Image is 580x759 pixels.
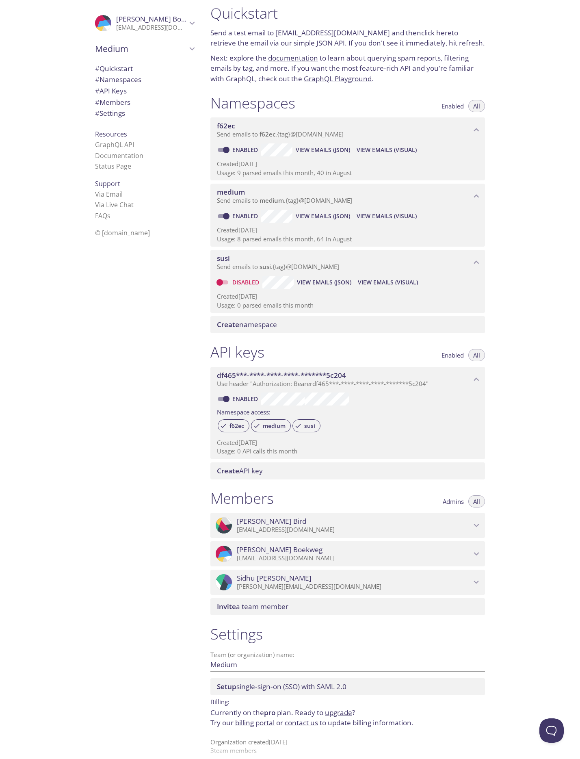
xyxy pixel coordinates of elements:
[210,28,485,48] p: Send a test email to and then to retrieve the email via our simple JSON API. If you don't see it ...
[355,276,421,289] button: View Emails (Visual)
[438,495,469,507] button: Admins
[210,316,485,333] div: Create namespace
[217,602,288,611] span: a team member
[95,211,110,220] a: FAQ
[217,466,239,475] span: Create
[296,145,350,155] span: View Emails (JSON)
[468,495,485,507] button: All
[89,63,201,74] div: Quickstart
[210,598,485,615] div: Invite a team member
[217,226,478,234] p: Created [DATE]
[95,200,134,209] a: Via Live Chat
[95,43,187,54] span: Medium
[116,24,187,32] p: [EMAIL_ADDRESS][DOMAIN_NAME]
[95,140,134,149] a: GraphQL API
[357,211,417,221] span: View Emails (Visual)
[299,422,320,429] span: susi
[217,187,245,197] span: medium
[295,708,355,717] span: Ready to ?
[237,517,306,526] span: [PERSON_NAME] Bird
[89,10,201,37] div: Richard Boekweg
[95,86,100,95] span: #
[210,117,485,143] div: f62ec namespace
[217,682,346,691] span: single-sign-on (SSO) with SAML 2.0
[437,100,469,112] button: Enabled
[258,422,290,429] span: medium
[217,196,352,204] span: Send emails to . {tag} @[DOMAIN_NAME]
[231,146,261,154] a: Enabled
[95,130,127,139] span: Resources
[217,262,339,271] span: Send emails to . {tag} @[DOMAIN_NAME]
[89,74,201,85] div: Namespaces
[304,74,372,83] a: GraphQL Playground
[297,278,351,287] span: View Emails (JSON)
[89,85,201,97] div: API Keys
[95,108,100,118] span: #
[210,570,485,595] div: Sidhu Alluri
[95,75,141,84] span: Namespaces
[210,250,485,275] div: susi namespace
[95,98,100,107] span: #
[237,574,312,583] span: Sidhu [PERSON_NAME]
[468,100,485,112] button: All
[217,320,239,329] span: Create
[325,708,352,717] a: upgrade
[89,108,201,119] div: Team Settings
[237,554,471,562] p: [EMAIL_ADDRESS][DOMAIN_NAME]
[237,583,471,591] p: [PERSON_NAME][EMAIL_ADDRESS][DOMAIN_NAME]
[89,38,201,59] div: Medium
[231,278,262,286] a: Disabled
[260,196,284,204] span: medium
[210,184,485,209] div: medium namespace
[210,53,485,84] p: Next: explore the to learn about querying spam reports, filtering emails by tag, and more. If you...
[260,262,271,271] span: susi
[353,143,420,156] button: View Emails (Visual)
[210,513,485,538] div: Jeffrey Bird
[210,489,274,507] h1: Members
[468,349,485,361] button: All
[210,541,485,566] div: Richard Boekweg
[237,526,471,534] p: [EMAIL_ADDRESS][DOMAIN_NAME]
[437,349,469,361] button: Enabled
[210,343,264,361] h1: API keys
[217,169,478,177] p: Usage: 9 parsed emails this month, 40 in August
[95,98,130,107] span: Members
[89,97,201,108] div: Members
[294,276,355,289] button: View Emails (JSON)
[210,652,295,658] label: Team (or organization) name:
[217,235,478,243] p: Usage: 8 parsed emails this month, 64 in August
[296,211,350,221] span: View Emails (JSON)
[116,14,202,24] span: [PERSON_NAME] Boekweg
[95,75,100,84] span: #
[217,121,235,130] span: f62ec
[95,64,100,73] span: #
[217,447,478,455] p: Usage: 0 API calls this month
[292,143,353,156] button: View Emails (JSON)
[210,738,485,755] p: Organization created [DATE] 3 team member s
[95,179,120,188] span: Support
[231,395,261,403] a: Enabled
[217,130,344,138] span: Send emails to . {tag} @[DOMAIN_NAME]
[217,254,230,263] span: susi
[285,718,318,727] a: contact us
[210,462,485,479] div: Create API Key
[421,28,452,37] a: click here
[264,708,275,717] span: pro
[292,210,353,223] button: View Emails (JSON)
[95,86,127,95] span: API Keys
[95,162,131,171] a: Status Page
[210,718,413,727] span: Try our or to update billing information.
[210,678,485,695] div: Setup SSO
[210,707,485,728] p: Currently on the plan.
[292,419,320,432] div: susi
[95,108,125,118] span: Settings
[539,718,564,743] iframe: Help Scout Beacon - Open
[217,160,478,168] p: Created [DATE]
[237,545,322,554] span: [PERSON_NAME] Boekweg
[225,422,249,429] span: f62ec
[275,28,390,37] a: [EMAIL_ADDRESS][DOMAIN_NAME]
[217,466,263,475] span: API key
